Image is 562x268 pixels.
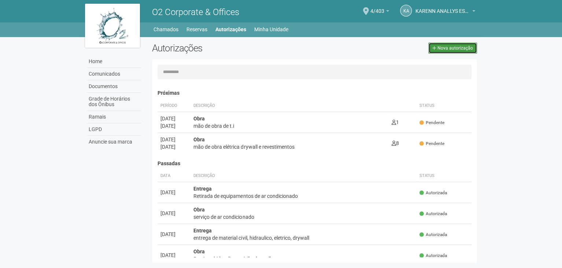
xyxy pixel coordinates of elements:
div: [DATE] [160,251,188,259]
span: Pendente [419,141,444,147]
a: Chamados [154,24,178,35]
a: KA [400,5,412,17]
span: 8 [392,140,399,146]
img: logo.jpg [85,4,140,48]
div: [DATE] [160,122,188,130]
div: Serviços hidrualicos, civil e drywall [193,255,414,262]
div: Retirada de equipamentos de ar condicionado [193,192,414,200]
span: Nova autorização [437,46,473,51]
span: Autorizada [419,211,447,217]
h2: Autorizações [152,43,309,54]
th: Descrição [191,170,417,182]
div: [DATE] [160,136,188,143]
a: Minha Unidade [254,24,288,35]
th: Descrição [191,100,389,112]
a: 4/403 [370,9,389,15]
div: [DATE] [160,115,188,122]
a: Nova autorização [428,43,477,54]
a: LGPD [87,123,141,136]
th: Data [158,170,191,182]
a: Autorizações [215,24,246,35]
strong: Entrega [193,228,212,233]
div: mão de obra elétrica drywall e revestimentos [193,143,386,151]
strong: Obra [193,207,205,213]
h4: Próximas [158,90,472,96]
span: 1 [392,119,399,125]
span: Autorizada [419,232,447,238]
a: Documentos [87,80,141,93]
h4: Passadas [158,161,472,166]
span: Pendente [419,120,444,126]
th: Status [417,100,472,112]
strong: Entrega [193,186,212,192]
div: mão de obra de t.i [193,122,386,130]
div: entrega de material civil, hidraulico, eletrico, drywall [193,234,414,242]
div: serviço de ar condicionado [193,213,414,221]
a: Ramais [87,111,141,123]
span: KARENN ANALLYS ESTELLA [415,1,470,14]
div: [DATE] [160,189,188,196]
strong: Obra [193,116,205,122]
a: Reservas [186,24,207,35]
strong: Obra [193,249,205,254]
a: Comunicados [87,68,141,80]
div: [DATE] [160,231,188,238]
div: [DATE] [160,210,188,217]
a: Home [87,55,141,68]
span: Autorizada [419,253,447,259]
span: O2 Corporate & Offices [152,7,239,17]
a: Grade de Horários dos Ônibus [87,93,141,111]
div: [DATE] [160,143,188,151]
strong: Obra [193,137,205,142]
a: Anuncie sua marca [87,136,141,148]
th: Status [417,170,472,182]
span: Autorizada [419,190,447,196]
th: Período [158,100,191,112]
a: KARENN ANALLYS ESTELLA [415,9,475,15]
span: 4/403 [370,1,384,14]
